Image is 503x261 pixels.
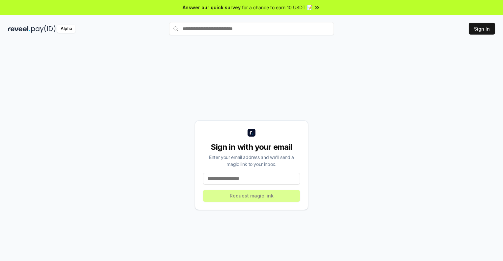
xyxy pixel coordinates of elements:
[469,23,495,35] button: Sign In
[203,154,300,168] div: Enter your email address and we’ll send a magic link to your inbox.
[31,25,56,33] img: pay_id
[8,25,30,33] img: reveel_dark
[242,4,312,11] span: for a chance to earn 10 USDT 📝
[57,25,75,33] div: Alpha
[248,129,255,137] img: logo_small
[203,142,300,152] div: Sign in with your email
[183,4,241,11] span: Answer our quick survey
